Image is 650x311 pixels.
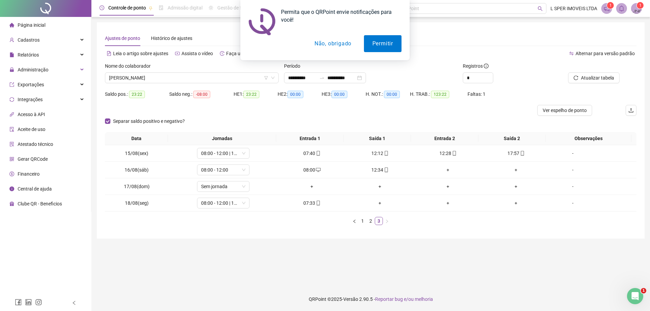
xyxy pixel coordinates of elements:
span: mobile [383,151,389,156]
span: Administração [18,67,48,72]
div: + [417,166,479,174]
span: 08:00 - 12:00 | 13:00 - 17:00 [201,198,245,208]
span: Separar saldo positivo e negativo? [110,117,188,125]
span: left [72,301,77,305]
span: Observações [548,135,629,142]
span: 00:00 [287,91,303,98]
span: info-circle [9,186,14,191]
a: 1 [359,217,366,225]
span: 16/08(sáb) [125,167,149,173]
span: instagram [35,299,42,306]
div: + [349,199,411,207]
span: down [242,168,246,172]
span: 23:22 [129,91,145,98]
span: 15/08(sex) [125,151,148,156]
div: 07:33 [281,199,343,207]
button: Permitir [364,35,402,52]
div: 07:40 [281,150,343,157]
span: mobile [315,151,321,156]
img: notification icon [248,8,276,35]
button: Atualizar tabela [568,72,620,83]
span: Versão [343,296,358,302]
span: mobile [519,151,525,156]
span: Reportar bug e/ou melhoria [375,296,433,302]
span: MAIQUIELI AMALIA SEIFERT [109,73,275,83]
span: swap-right [319,75,325,81]
span: mobile [383,168,389,172]
span: 08:00 - 12:00 [201,165,245,175]
span: info-circle [484,64,489,68]
span: mobile [451,151,457,156]
span: export [9,82,14,87]
li: Página anterior [350,217,359,225]
span: reload [573,75,578,80]
div: 12:34 [349,166,411,174]
span: api [9,112,14,117]
button: Ver espelho de ponto [537,105,592,116]
th: Observações [546,132,631,145]
span: dollar [9,172,14,176]
span: linkedin [25,299,32,306]
span: Atualizar tabela [581,74,614,82]
span: sync [9,97,14,102]
iframe: Intercom live chat [627,288,643,304]
span: facebook [15,299,22,306]
th: Entrada 2 [411,132,478,145]
span: 00:00 [331,91,347,98]
span: upload [628,108,634,113]
span: Atestado técnico [18,141,53,147]
span: 1 [641,288,646,293]
th: Saída 1 [344,132,411,145]
th: Jornadas [168,132,276,145]
span: Financeiro [18,171,40,177]
span: Acesso à API [18,112,45,117]
span: Ver espelho de ponto [543,107,587,114]
span: Exportações [18,82,44,87]
div: HE 1: [234,90,278,98]
span: Faltas: 1 [468,91,485,97]
div: Permita que o QRPoint envie notificações para você! [276,8,402,24]
li: Próxima página [383,217,391,225]
button: right [383,217,391,225]
div: HE 2: [278,90,322,98]
span: qrcode [9,157,14,161]
span: right [385,219,389,223]
div: + [349,183,411,190]
div: - [553,166,593,174]
div: + [485,183,547,190]
span: 08:00 - 12:00 | 13:00 - 17:00 [201,148,245,158]
footer: QRPoint © 2025 - 2.90.5 - [91,287,650,311]
div: 17:57 [485,150,547,157]
div: + [417,183,479,190]
span: down [242,151,246,155]
span: down [242,201,246,205]
div: + [485,166,547,174]
div: 12:28 [417,150,479,157]
li: 2 [367,217,375,225]
a: 3 [375,217,383,225]
span: down [242,184,246,188]
label: Período [284,62,305,70]
span: 00:00 [384,91,400,98]
span: 23:22 [243,91,259,98]
button: left [350,217,359,225]
th: Data [105,132,168,145]
span: left [352,219,356,223]
span: lock [9,67,14,72]
div: 12:12 [349,150,411,157]
th: Entrada 1 [276,132,344,145]
div: - [553,199,593,207]
li: 1 [359,217,367,225]
div: Saldo pos.: [105,90,169,98]
span: 123:22 [431,91,449,98]
span: Integrações [18,97,43,102]
span: mobile [315,201,321,205]
span: Gerar QRCode [18,156,48,162]
div: 08:00 [281,166,343,174]
div: H. NOT.: [366,90,410,98]
div: HE 3: [322,90,366,98]
div: + [485,199,547,207]
span: Registros [463,62,489,70]
span: Sem jornada [201,181,245,192]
